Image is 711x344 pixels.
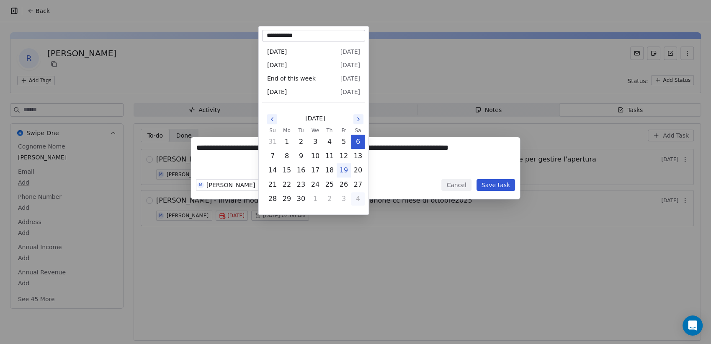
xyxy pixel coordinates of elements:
[351,192,365,206] button: Saturday, October 4th, 2025
[322,126,337,135] th: Thursday
[280,149,294,163] button: Monday, September 8th, 2025
[267,47,287,56] span: [DATE]
[294,149,308,163] button: Tuesday, September 9th, 2025
[267,88,287,96] span: [DATE]
[323,192,336,206] button: Thursday, October 2nd, 2025
[351,126,365,135] th: Saturday
[265,126,365,206] table: September 2025
[351,149,365,163] button: Saturday, September 13th, 2025
[323,178,336,191] button: Thursday, September 25th, 2025
[309,135,322,149] button: Wednesday, September 3rd, 2025
[337,126,351,135] th: Friday
[337,164,350,177] button: Today, Friday, September 19th, 2025
[309,178,322,191] button: Wednesday, September 24th, 2025
[266,192,279,206] button: Sunday, September 28th, 2025
[340,47,360,56] span: [DATE]
[294,126,308,135] th: Tuesday
[280,192,294,206] button: Monday, September 29th, 2025
[266,149,279,163] button: Sunday, September 7th, 2025
[353,114,363,124] button: Go to the Next Month
[294,178,308,191] button: Tuesday, September 23rd, 2025
[309,149,322,163] button: Wednesday, September 10th, 2025
[308,126,322,135] th: Wednesday
[280,135,294,149] button: Monday, September 1st, 2025
[280,126,294,135] th: Monday
[309,192,322,206] button: Wednesday, October 1st, 2025
[267,61,287,69] span: [DATE]
[294,164,308,177] button: Tuesday, September 16th, 2025
[305,114,325,123] span: [DATE]
[280,178,294,191] button: Monday, September 22nd, 2025
[340,61,360,69] span: [DATE]
[337,178,350,191] button: Friday, September 26th, 2025
[266,178,279,191] button: Sunday, September 21st, 2025
[340,74,360,83] span: [DATE]
[340,88,360,96] span: [DATE]
[309,164,322,177] button: Wednesday, September 17th, 2025
[351,135,365,149] button: Saturday, September 6th, 2025, selected
[294,135,308,149] button: Tuesday, September 2nd, 2025
[267,74,316,83] span: End of this week
[294,192,308,206] button: Tuesday, September 30th, 2025
[265,126,280,135] th: Sunday
[266,135,279,149] button: Sunday, August 31st, 2025
[351,164,365,177] button: Saturday, September 20th, 2025
[323,135,336,149] button: Thursday, September 4th, 2025
[267,114,277,124] button: Go to the Previous Month
[337,149,350,163] button: Friday, September 12th, 2025
[280,164,294,177] button: Monday, September 15th, 2025
[323,149,336,163] button: Thursday, September 11th, 2025
[337,192,350,206] button: Friday, October 3rd, 2025
[351,178,365,191] button: Saturday, September 27th, 2025
[323,164,336,177] button: Thursday, September 18th, 2025
[337,135,350,149] button: Friday, September 5th, 2025
[266,164,279,177] button: Sunday, September 14th, 2025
